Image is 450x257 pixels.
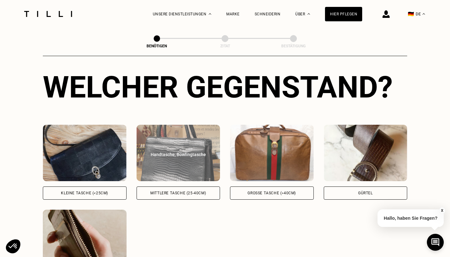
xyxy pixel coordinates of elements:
p: Hallo, haben Sie Fragen? [377,209,444,227]
button: X [439,207,445,214]
img: menu déroulant [422,13,425,15]
div: Kleine Tasche (<25cm) [61,191,108,195]
div: Handtasche, Bowlingtasche [143,151,213,158]
img: Tilli retouche votre Große Tasche (>40cm) [230,125,314,181]
div: Bestätigung [262,44,325,48]
a: Marke [226,12,240,16]
img: Tilli retouche votre Mittlere Tasche (25-40cm) [137,125,220,181]
img: Dropdown-Menü [209,13,211,15]
div: Zitat [194,44,256,48]
img: Tilli retouche votre Kleine Tasche (<25cm) [43,125,127,181]
div: Große Tasche (>40cm) [247,191,296,195]
div: Mittlere Tasche (25-40cm) [150,191,206,195]
a: Schneiderin [255,12,281,16]
span: 🇩🇪 [408,11,414,17]
a: Hier pflegen [325,7,362,21]
div: Gürtel [358,191,373,195]
img: Anmelde-Icon [382,10,390,18]
div: Benötigen [126,44,188,48]
img: Tilli retouche votre Gürtel [324,125,407,181]
img: Dropdown-Menü Über [307,13,310,15]
img: Tilli Schneiderdienst Logo [22,11,74,17]
div: Welcher Gegenstand? [43,70,407,105]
